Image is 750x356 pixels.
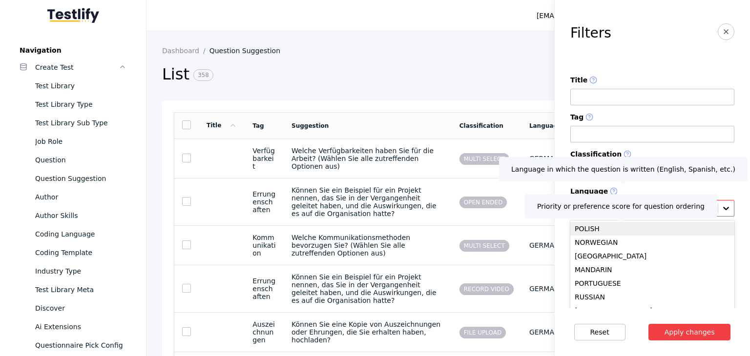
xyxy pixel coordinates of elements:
[570,277,734,290] div: PORTUGUESE
[252,147,276,170] section: Verfügbarkeit
[529,328,562,336] section: GERMAN
[12,77,134,95] a: Test Library
[529,198,562,206] section: GERMAN
[459,283,514,295] span: RECORD VIDEO
[648,324,731,340] button: Apply changes
[12,336,134,355] a: Questionnaire Pick Config
[570,290,734,304] div: RUSSIAN
[12,188,134,206] a: Author
[292,147,444,170] section: Welche Verfügbarkeiten haben Sie für die Arbeit? (Wählen Sie alle zutreffenden Optionen aus)
[292,320,444,344] section: Können Sie eine Kopie von Auszeichnungen oder Ehrungen, die Sie erhalten haben, hochladen?
[35,173,126,184] div: Question Suggestion
[570,76,734,85] label: Title
[35,136,126,147] div: Job Role
[529,285,562,293] section: GERMAN
[252,234,276,257] section: Kommunikation
[570,222,734,236] div: POLISH
[252,190,276,214] section: Errungenschaften
[570,249,734,263] div: [GEOGRAPHIC_DATA]
[35,80,126,92] div: Test Library
[35,191,126,203] div: Author
[35,61,119,73] div: Create Test
[459,327,506,338] span: FILE UPLOAD
[292,234,444,257] section: Welche Kommunikationsmethoden bevorzugen Sie? (Wählen Sie alle zutreffenden Optionen aus)
[12,206,134,225] a: Author Skills
[35,99,126,110] div: Test Library Type
[12,317,134,336] a: Ai Extensions
[209,47,288,55] a: Question Suggestion
[12,225,134,243] a: Coding Language
[459,153,509,165] span: MULTI SELECT
[12,243,134,262] a: Coding Template
[12,151,134,169] a: Question
[35,321,126,333] div: Ai Extensions
[292,273,444,304] section: Können Sie ein Beispiel für ein Projekt nennen, das Sie in der Vergangenheit geleitet haben, und ...
[252,320,276,344] section: Auszeichnungen
[35,302,126,314] div: Discover
[570,263,734,277] div: MANDARIN
[193,69,213,81] span: 358
[12,280,134,299] a: Test Library Meta
[570,304,734,317] div: [DEMOGRAPHIC_DATA]
[47,8,99,23] img: Testlify - Backoffice
[207,122,237,129] a: Title
[12,46,134,54] label: Navigation
[252,277,276,300] section: Errungenschaften
[35,265,126,277] div: Industry Type
[35,117,126,129] div: Test Library Sub Type
[459,240,509,252] span: MULTI SELECT
[529,155,562,162] section: GERMAN
[570,25,611,41] h3: Filters
[537,10,713,21] div: [EMAIL_ADDRESS][PERSON_NAME][DOMAIN_NAME]
[35,339,126,351] div: Questionnaire Pick Config
[12,132,134,151] a: Job Role
[570,236,734,249] div: NORWEGIAN
[35,247,126,258] div: Coding Template
[292,122,329,129] a: Suggestion
[35,210,126,221] div: Author Skills
[292,186,444,218] section: Können Sie ein Beispiel für ein Projekt nennen, das Sie in der Vergangenheit geleitet haben, und ...
[12,299,134,317] a: Discover
[162,47,209,55] a: Dashboard
[459,197,507,208] span: OPEN ENDED
[12,95,134,114] a: Test Library Type
[574,324,625,340] button: Reset
[162,64,583,85] h2: List
[12,114,134,132] a: Test Library Sub Type
[12,169,134,188] a: Question Suggestion
[570,150,734,159] label: Classification
[570,113,734,122] label: Tag
[529,241,562,249] section: GERMAN
[35,154,126,166] div: Question
[459,122,503,129] a: Classification
[12,262,134,280] a: Industry Type
[529,122,562,129] a: Language
[35,228,126,240] div: Coding Language
[252,122,264,129] a: Tag
[570,187,734,196] label: Language
[35,284,126,296] div: Test Library Meta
